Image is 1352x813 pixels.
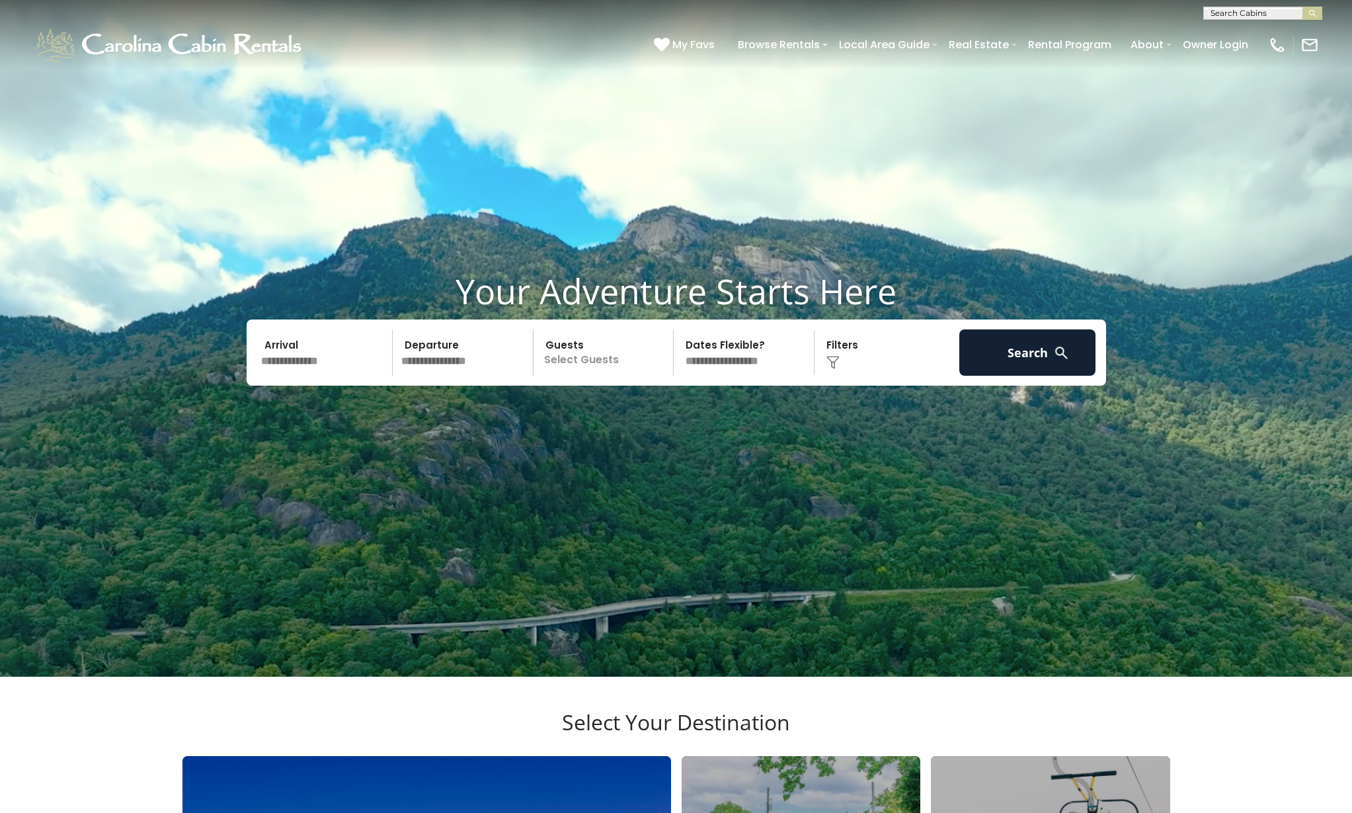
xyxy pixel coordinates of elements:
[537,329,674,376] p: Select Guests
[1268,36,1287,54] img: phone-regular-white.png
[959,329,1096,376] button: Search
[10,271,1342,312] h1: Your Adventure Starts Here
[1021,33,1118,56] a: Rental Program
[731,33,826,56] a: Browse Rentals
[942,33,1015,56] a: Real Estate
[654,36,718,54] a: My Favs
[33,25,307,65] img: White-1-1-2.png
[826,356,840,369] img: filter--v1.png
[832,33,936,56] a: Local Area Guide
[672,36,715,53] span: My Favs
[1053,345,1070,361] img: search-regular-white.png
[1124,33,1170,56] a: About
[1300,36,1319,54] img: mail-regular-white.png
[1176,33,1255,56] a: Owner Login
[180,710,1172,756] h3: Select Your Destination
